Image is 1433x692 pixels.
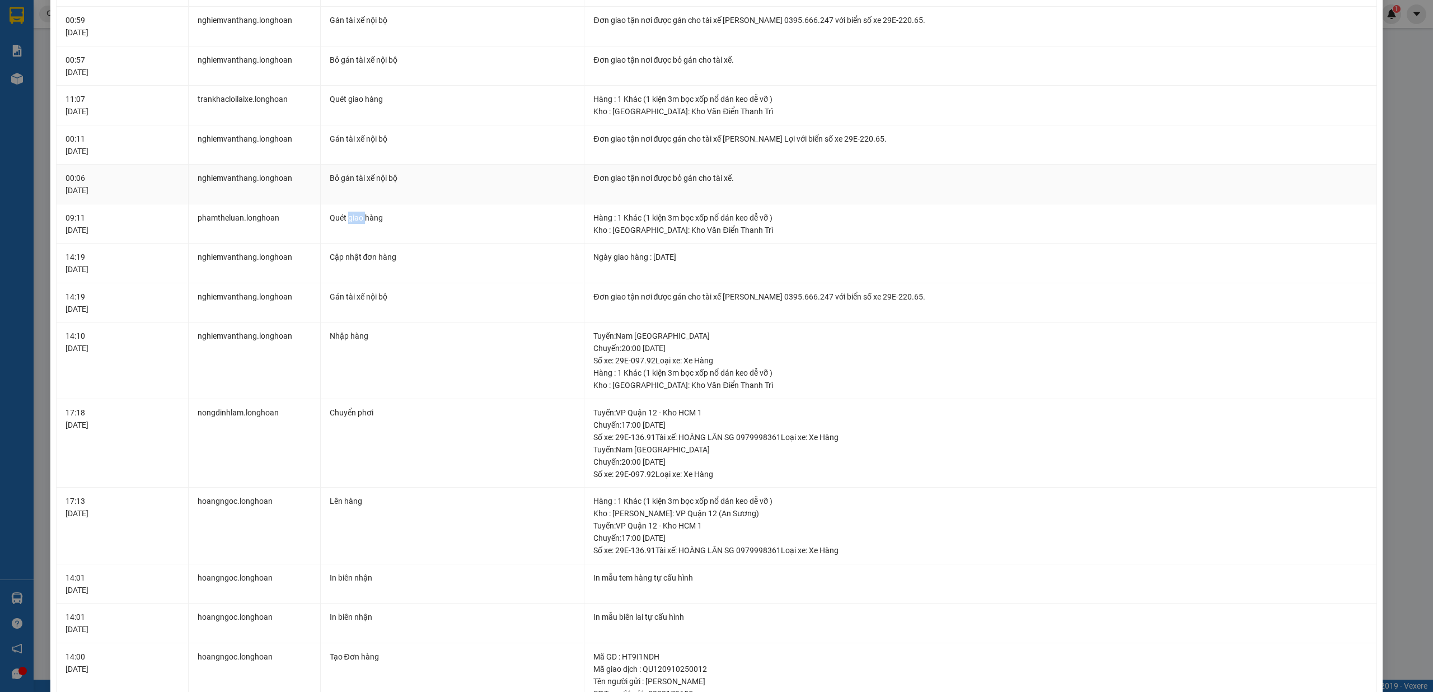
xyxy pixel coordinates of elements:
[65,54,179,78] div: 00:57 [DATE]
[189,165,321,204] td: nghiemvanthang.longhoan
[330,172,575,184] div: Bỏ gán tài xế nội bộ
[65,611,179,635] div: 14:01 [DATE]
[4,68,170,83] span: Mã đơn: QU121510250024
[65,93,179,118] div: 11:07 [DATE]
[330,330,575,342] div: Nhập hàng
[189,244,321,283] td: nghiemvanthang.longhoan
[330,14,575,26] div: Gán tài xế nội bộ
[330,572,575,584] div: In biên nhận
[593,379,1368,391] div: Kho : [GEOGRAPHIC_DATA]: Kho Văn Điển Thanh Trì
[593,572,1368,584] div: In mẫu tem hàng tự cấu hình
[330,133,575,145] div: Gán tài xế nội bộ
[330,611,575,623] div: In biên nhận
[330,406,575,419] div: Chuyển phơi
[189,204,321,244] td: phamtheluan.longhoan
[593,663,1368,675] div: Mã giao dịch : QU120910250012
[330,251,575,263] div: Cập nhật đơn hàng
[79,5,226,20] strong: PHIẾU DÁN LÊN HÀNG
[189,322,321,399] td: nghiemvanthang.longhoan
[593,443,1368,480] div: Tuyến : Nam [GEOGRAPHIC_DATA] Chuyến: 20:00 [DATE] Số xe: 29E-097.92 Loại xe: Xe Hàng
[189,399,321,488] td: nongdinhlam.longhoan
[31,38,59,48] strong: CSKH:
[189,488,321,564] td: hoangngoc.longhoan
[593,611,1368,623] div: In mẫu biên lai tự cấu hình
[330,93,575,105] div: Quét giao hàng
[593,406,1368,443] div: Tuyến : VP Quận 12 - Kho HCM 1 Chuyến: 17:00 [DATE] Số xe: 29E-136.91 Tài xế: HOÀNG LÂN SG 097999...
[65,133,179,157] div: 00:11 [DATE]
[593,507,1368,520] div: Kho : [PERSON_NAME]: VP Quận 12 (An Sương)
[593,133,1368,145] div: Đơn giao tận nơi được gán cho tài xế [PERSON_NAME] Lợi với biển số xe 29E-220.65.
[65,406,179,431] div: 17:18 [DATE]
[65,172,179,197] div: 00:06 [DATE]
[65,651,179,675] div: 14:00 [DATE]
[593,291,1368,303] div: Đơn giao tận nơi được gán cho tài xế [PERSON_NAME] 0395.666.247 với biển số xe 29E-220.65.
[593,224,1368,236] div: Kho : [GEOGRAPHIC_DATA]: Kho Văn Điển Thanh Trì
[65,212,179,236] div: 09:11 [DATE]
[65,14,179,39] div: 00:59 [DATE]
[593,520,1368,557] div: Tuyến : VP Quận 12 - Kho HCM 1 Chuyến: 17:00 [DATE] Số xe: 29E-136.91 Tài xế: HOÀNG LÂN SG 097999...
[189,7,321,46] td: nghiemvanthang.longhoan
[593,675,1368,688] div: Tên người gửi : [PERSON_NAME]
[65,330,179,354] div: 14:10 [DATE]
[189,283,321,323] td: nghiemvanthang.longhoan
[593,495,1368,507] div: Hàng : 1 Khác (1 kiện 3m bọc xốp nổ dán keo dễ vỡ )
[593,330,1368,367] div: Tuyến : Nam [GEOGRAPHIC_DATA] Chuyến: 20:00 [DATE] Số xe: 29E-097.92 Loại xe: Xe Hàng
[65,495,179,520] div: 17:13 [DATE]
[593,212,1368,224] div: Hàng : 1 Khác (1 kiện 3m bọc xốp nổ dán keo dễ vỡ )
[330,651,575,663] div: Tạo Đơn hàng
[593,14,1368,26] div: Đơn giao tận nơi được gán cho tài xế [PERSON_NAME] 0395.666.247 với biển số xe 29E-220.65.
[189,564,321,604] td: hoangngoc.longhoan
[189,86,321,125] td: trankhacloilaixe.longhoan
[189,46,321,86] td: nghiemvanthang.longhoan
[189,604,321,643] td: hoangngoc.longhoan
[88,38,223,58] span: CÔNG TY TNHH CHUYỂN PHÁT NHANH BẢO AN
[330,495,575,507] div: Lên hàng
[65,251,179,275] div: 14:19 [DATE]
[593,251,1368,263] div: Ngày giao hàng : [DATE]
[593,54,1368,66] div: Đơn giao tận nơi được bỏ gán cho tài xế.
[330,54,575,66] div: Bỏ gán tài xế nội bộ
[65,291,179,315] div: 14:19 [DATE]
[330,291,575,303] div: Gán tài xế nội bộ
[189,125,321,165] td: nghiemvanthang.longhoan
[593,367,1368,379] div: Hàng : 1 Khác (1 kiện 3m bọc xốp nổ dán keo dễ vỡ )
[330,212,575,224] div: Quét giao hàng
[65,572,179,596] div: 14:01 [DATE]
[593,172,1368,184] div: Đơn giao tận nơi được bỏ gán cho tài xế.
[593,93,1368,105] div: Hàng : 1 Khác (1 kiện 3m bọc xốp nổ dán keo dễ vỡ )
[75,22,230,34] span: Ngày in phiếu: 18:19 ngày
[4,38,85,58] span: [PHONE_NUMBER]
[593,651,1368,663] div: Mã GD : HT9I1NDH
[593,105,1368,118] div: Kho : [GEOGRAPHIC_DATA]: Kho Văn Điển Thanh Trì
